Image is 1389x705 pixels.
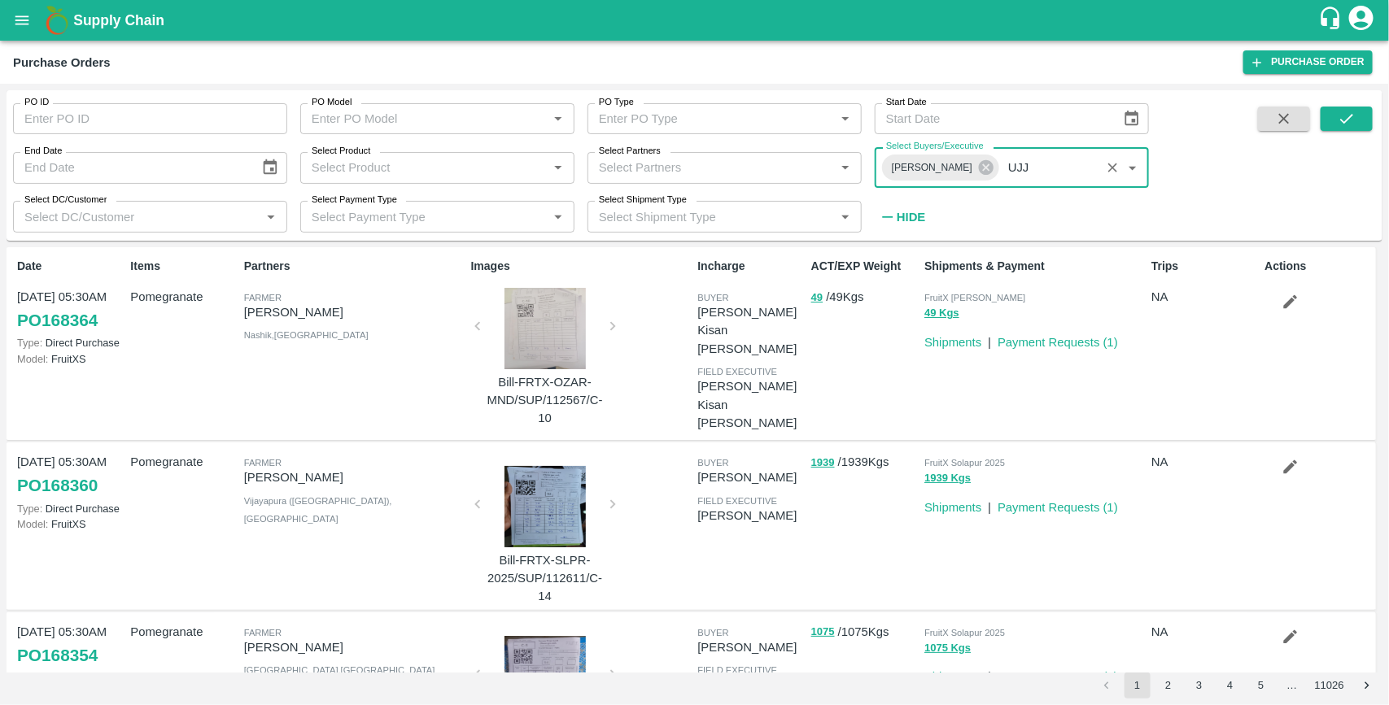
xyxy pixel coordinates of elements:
[599,194,687,207] label: Select Shipment Type
[924,258,1145,275] p: Shipments & Payment
[17,516,124,532] p: FruitXS
[17,353,48,365] span: Model:
[1347,3,1376,37] div: account of current user
[17,501,124,516] p: Direct Purchase
[3,2,41,39] button: open drawer
[1279,678,1305,694] div: …
[924,304,959,323] button: 49 Kgs
[811,623,918,642] p: / 1075 Kgs
[835,157,856,178] button: Open
[599,145,661,158] label: Select Partners
[17,351,124,367] p: FruitXS
[24,194,107,207] label: Select DC/Customer
[244,665,435,675] span: [GEOGRAPHIC_DATA] , [GEOGRAPHIC_DATA]
[305,157,543,178] input: Select Product
[1248,672,1274,698] button: Go to page 5
[924,670,981,683] a: Shipments
[24,145,62,158] label: End Date
[41,4,73,37] img: logo
[1310,672,1349,698] button: Go to page 11026
[924,639,971,658] button: 1075 Kgs
[17,335,124,350] p: Direct Purchase
[13,152,248,183] input: End Date
[1354,672,1380,698] button: Go to next page
[17,503,42,515] span: Type:
[244,330,369,340] span: Nashik , [GEOGRAPHIC_DATA]
[835,207,856,228] button: Open
[697,293,728,302] span: buyer
[73,9,1318,32] a: Supply Chain
[17,518,48,530] span: Model:
[924,293,1025,302] span: FruitX [PERSON_NAME]
[130,623,237,641] p: Pomegranate
[130,258,237,275] p: Items
[17,337,42,349] span: Type:
[73,12,164,28] b: Supply Chain
[17,288,124,306] p: [DATE] 05:30AM
[1318,6,1347,35] div: customer-support
[875,203,930,231] button: Hide
[875,103,1110,134] input: Start Date
[130,453,237,471] p: Pomegranate
[886,96,927,109] label: Start Date
[811,453,918,472] p: / 1939 Kgs
[998,670,1118,683] a: Payment Requests (1)
[998,336,1118,349] a: Payment Requests (1)
[1151,453,1258,471] p: NA
[924,458,1005,468] span: FruitX Solapur 2025
[17,258,124,275] p: Date
[1122,157,1143,178] button: Open
[924,501,981,514] a: Shipments
[24,96,49,109] label: PO ID
[1102,157,1124,179] button: Clear
[244,638,465,656] p: [PERSON_NAME]
[697,367,777,376] span: field executive
[17,623,124,641] p: [DATE] 05:30AM
[1265,258,1372,275] p: Actions
[599,96,634,109] label: PO Type
[697,468,804,486] p: [PERSON_NAME]
[697,496,777,506] span: field executive
[592,157,830,178] input: Select Partners
[130,288,237,306] p: Pomegranate
[18,206,256,227] input: Select DC/Customer
[260,207,282,228] button: Open
[882,159,982,176] span: [PERSON_NAME]
[697,303,804,358] p: [PERSON_NAME] Kisan [PERSON_NAME]
[548,207,569,228] button: Open
[13,52,111,73] div: Purchase Orders
[13,103,287,134] input: Enter PO ID
[886,140,984,153] label: Select Buyers/Executive
[1155,672,1182,698] button: Go to page 2
[697,507,804,524] p: [PERSON_NAME]
[1002,157,1096,178] input: Select Buyers/Executive
[17,306,98,335] a: PO168364
[548,157,569,178] button: Open
[592,206,809,227] input: Select Shipment Type
[305,206,522,227] input: Select Payment Type
[998,501,1118,514] a: Payment Requests (1)
[1125,672,1151,698] button: page 1
[244,496,392,524] span: Vijayapura ([GEOGRAPHIC_DATA]) , [GEOGRAPHIC_DATA]
[1091,672,1382,698] nav: pagination navigation
[1243,50,1373,74] a: Purchase Order
[981,492,991,516] div: |
[1217,672,1243,698] button: Go to page 4
[244,468,465,486] p: [PERSON_NAME]
[697,258,804,275] p: Incharge
[244,293,282,302] span: Farmer
[312,194,397,207] label: Select Payment Type
[1151,258,1258,275] p: Trips
[697,458,728,468] span: buyer
[811,623,835,642] button: 1075
[697,377,804,432] p: [PERSON_NAME] Kisan [PERSON_NAME]
[882,154,999,181] div: [PERSON_NAME]
[811,289,823,307] button: 49
[548,108,569,129] button: Open
[981,327,991,351] div: |
[697,638,804,656] p: [PERSON_NAME]
[981,661,991,685] div: |
[811,258,918,275] p: ACT/EXP Weight
[897,211,925,224] strong: Hide
[312,96,352,109] label: PO Model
